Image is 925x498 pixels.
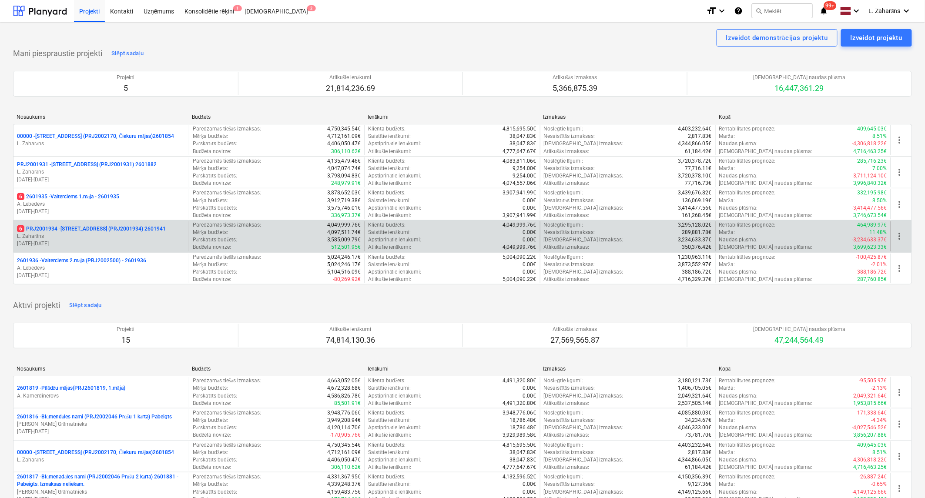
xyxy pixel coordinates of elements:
[858,189,887,197] p: 332,195.98€
[368,254,406,261] p: Klienta budžets :
[368,400,411,407] p: Atlikušie ienākumi :
[368,409,406,417] p: Klienta budžets :
[17,225,24,232] span: 6
[852,204,887,212] p: -3,414,477.56€
[544,377,583,384] p: Noslēgtie līgumi :
[856,268,887,276] p: -388,186.72€
[193,189,261,197] p: Paredzamās tiešās izmaksas :
[544,140,623,147] p: [DEMOGRAPHIC_DATA] izmaksas :
[895,231,905,241] span: more_vert
[856,254,887,261] p: -100,425.87€
[550,326,600,333] p: Atlikušās izmaksas
[544,384,595,392] p: Nesaistītās izmaksas :
[858,157,887,165] p: 285,716.23€
[895,167,905,177] span: more_vert
[503,148,536,155] p: 4,777,647.67€
[327,268,361,276] p: 5,104,516.09€
[719,180,813,187] p: [DEMOGRAPHIC_DATA] naudas plūsma :
[719,114,888,120] div: Kopā
[307,5,316,11] span: 2
[233,5,242,11] span: 1
[719,417,735,424] p: Marža :
[327,172,361,180] p: 3,798,094.83€
[503,254,536,261] p: 5,004,090.22€
[17,428,185,435] p: [DATE] - [DATE]
[873,197,887,204] p: 8.50%
[719,197,735,204] p: Marža :
[719,172,758,180] p: Naudas plūsma :
[544,261,595,268] p: Nesaistītās izmaksas :
[193,133,228,140] p: Mērķa budžets :
[678,392,712,400] p: 2,049,321.64€
[193,197,228,204] p: Mērķa budžets :
[682,212,712,219] p: 161,268.45€
[550,335,600,345] p: 27,569,565.87
[17,114,185,120] div: Nosaukums
[368,140,421,147] p: Apstiprinātie ienākumi :
[678,236,712,244] p: 3,234,633.37€
[543,366,712,372] div: Izmaksas
[193,254,261,261] p: Paredzamās tiešās izmaksas :
[368,384,411,392] p: Saistītie ienākumi :
[688,133,712,140] p: 2,817.83€
[368,172,421,180] p: Apstiprinātie ienākumi :
[17,456,185,464] p: L. Zaharāns
[510,133,536,140] p: 38,047.83€
[17,201,185,208] p: A. Lebedevs
[368,180,411,187] p: Atlikušie ienākumi :
[327,197,361,204] p: 3,912,719.38€
[368,229,411,236] p: Saistītie ienākumi :
[327,140,361,147] p: 4,406,050.47€
[678,157,712,165] p: 3,720,378.72€
[678,384,712,392] p: 1,406,705.05€
[17,133,185,147] div: 00000 -[STREET_ADDRESS] (PRJ2002170, Čiekuru mājas)2601854L. Zaharāns
[719,140,758,147] p: Naudas plūsma :
[193,148,231,155] p: Budžeta novirze :
[858,125,887,133] p: 409,645.03€
[193,400,231,407] p: Budžeta novirze :
[852,236,887,244] p: -3,234,633.37€
[719,276,813,283] p: [DEMOGRAPHIC_DATA] naudas plūsma :
[854,148,887,155] p: 4,716,463.25€
[193,140,237,147] p: Pārskatīts budžets :
[326,326,375,333] p: Atlikušie ienākumi
[17,257,146,264] p: 2601936 - Valterciems 2.māja (PRJ2002500) - 2601936
[871,261,887,268] p: -2.01%
[544,204,623,212] p: [DEMOGRAPHIC_DATA] izmaksas :
[17,272,185,279] p: [DATE] - [DATE]
[13,48,102,59] p: Mani piespraustie projekti
[682,229,712,236] p: 289,881.78€
[117,326,135,333] p: Projekti
[544,148,590,155] p: Atlikušās izmaksas :
[117,83,135,94] p: 5
[17,168,185,176] p: L. Zaharāns
[510,140,536,147] p: 38,047.83€
[327,236,361,244] p: 3,585,009.79€
[858,276,887,283] p: 287,760.85€
[871,384,887,392] p: -2.13%
[368,204,421,212] p: Apstiprinātie ienākumi :
[193,392,237,400] p: Pārskatīts budžets :
[678,261,712,268] p: 3,873,552.97€
[719,204,758,212] p: Naudas plūsma :
[17,473,185,488] p: 2601817 - Blūmenadāles nami (PRJ2002046 Prūšu 2 kārta) 2601881 - Pabeigts. Izmaksas neliekam.
[895,135,905,145] span: more_vert
[754,74,846,81] p: [DEMOGRAPHIC_DATA] naudas plūsma
[331,180,361,187] p: 248,979.91€
[17,449,174,456] p: 00000 - [STREET_ADDRESS] (PRJ2002170, Čiekuru mājas)2601854
[881,456,925,498] iframe: Chat Widget
[331,244,361,251] p: 512,501.95€
[193,424,237,431] p: Pārskatīts budžets :
[368,424,421,431] p: Apstiprinātie ienākumi :
[368,236,421,244] p: Apstiprinātie ienākumi :
[17,208,185,215] p: [DATE] - [DATE]
[544,244,590,251] p: Atlikušās izmaksas :
[717,29,838,47] button: Izveidot demonstrācijas projektu
[719,261,735,268] p: Marža :
[678,400,712,407] p: 2,537,505.14€
[326,335,375,345] p: 74,814,130.36
[503,221,536,229] p: 4,049,999.76€
[678,377,712,384] p: 3,180,121.73€
[544,157,583,165] p: Noslēgtie līgumi :
[193,409,261,417] p: Paredzamās tiešās izmaksas :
